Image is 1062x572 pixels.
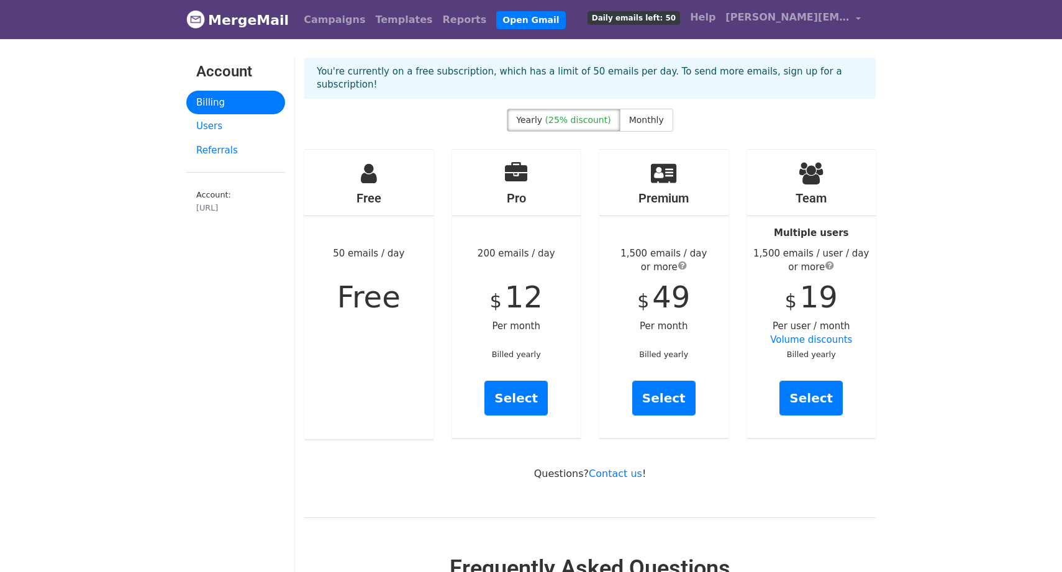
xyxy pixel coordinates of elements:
a: Help [685,5,720,30]
a: MergeMail [186,7,289,33]
a: Reports [438,7,492,32]
small: Billed yearly [492,350,541,359]
span: 19 [800,279,838,314]
span: Yearly [516,115,542,125]
span: $ [785,290,797,312]
span: (25% discount) [545,115,611,125]
a: Campaigns [299,7,370,32]
div: 200 emails / day Per month [452,150,581,438]
img: MergeMail logo [186,10,205,29]
a: Volume discounts [770,334,852,345]
h3: Account [196,63,275,81]
a: Billing [186,91,285,115]
div: Per month [599,150,728,438]
span: Free [337,279,401,314]
span: $ [637,290,649,312]
h4: Pro [452,191,581,206]
p: You're currently on a free subscription, which has a limit of 50 emails per day. To send more ema... [317,65,863,91]
strong: Multiple users [774,227,848,238]
h4: Premium [599,191,728,206]
div: 50 emails / day [304,150,433,439]
span: $ [490,290,502,312]
small: Account: [196,190,275,214]
a: Select [779,381,843,415]
a: Referrals [186,138,285,163]
a: Select [484,381,548,415]
a: Templates [370,7,437,32]
div: 1,500 emails / user / day or more [747,247,876,275]
span: Monthly [629,115,664,125]
span: 12 [505,279,543,314]
a: Select [632,381,696,415]
div: 1,500 emails / day or more [599,247,728,275]
div: [URL] [196,202,275,214]
span: Daily emails left: 50 [588,11,680,25]
a: Daily emails left: 50 [583,5,685,30]
p: Questions? ! [304,467,876,480]
span: [PERSON_NAME][EMAIL_ADDRESS][PERSON_NAME] [725,10,850,25]
a: Open Gmail [496,11,565,29]
h4: Free [304,191,433,206]
div: Per user / month [747,150,876,438]
small: Billed yearly [787,350,836,359]
a: Users [186,114,285,138]
a: [PERSON_NAME][EMAIL_ADDRESS][PERSON_NAME] [720,5,866,34]
span: 49 [652,279,690,314]
small: Billed yearly [639,350,688,359]
h4: Team [747,191,876,206]
a: Contact us [589,468,642,479]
